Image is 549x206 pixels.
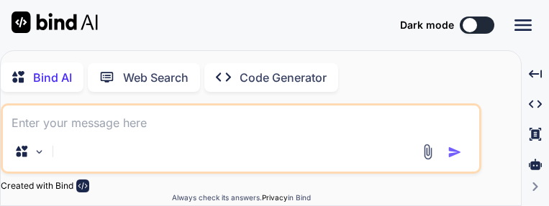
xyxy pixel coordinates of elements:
p: Always check its answers. in Bind [1,192,481,203]
p: Web Search [123,69,189,86]
span: Dark mode [400,18,454,32]
img: attachment [419,144,436,160]
p: Bind AI [33,69,72,86]
img: bind-logo [76,179,89,192]
p: Created with Bind [1,180,73,192]
img: Bind AI [12,11,98,33]
img: icon [448,145,462,159]
span: Privacy [262,193,288,202]
img: Pick Models [33,146,45,158]
p: Code Generator [240,69,327,86]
